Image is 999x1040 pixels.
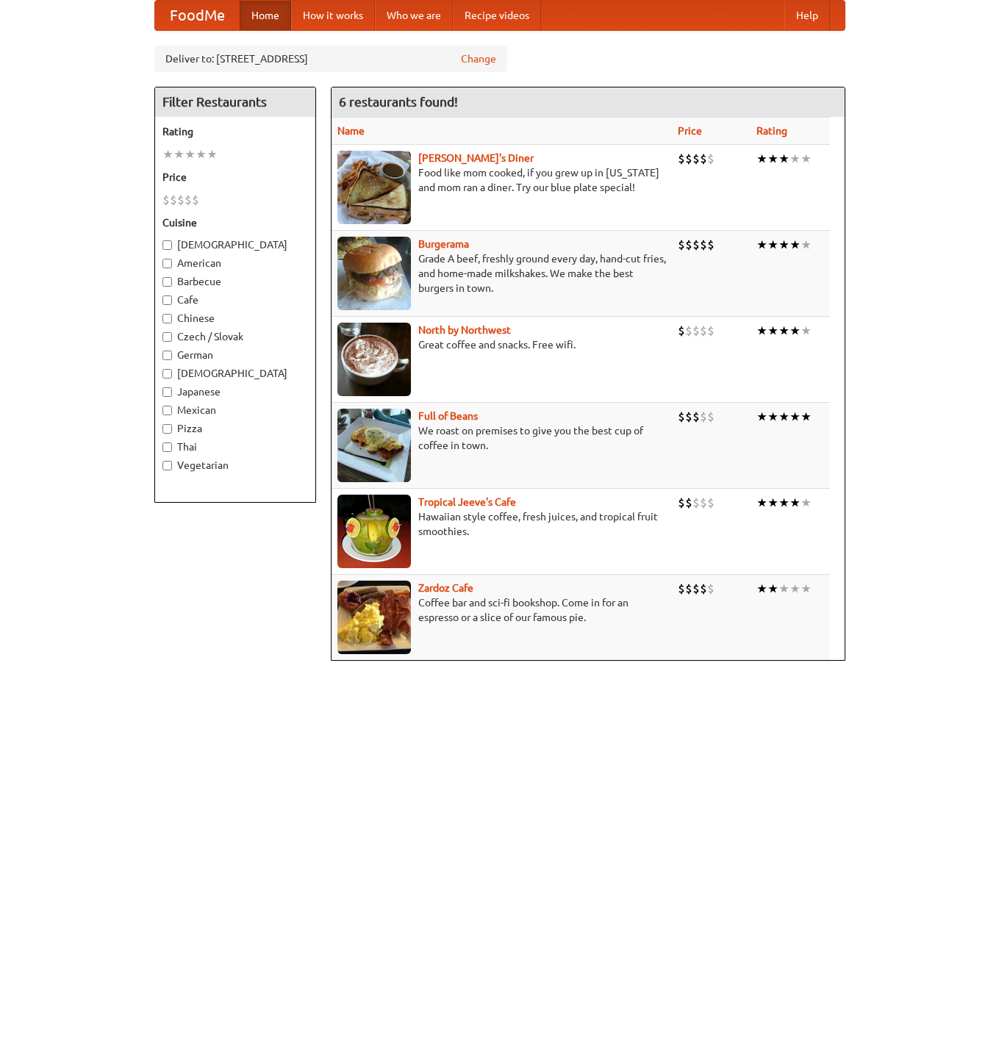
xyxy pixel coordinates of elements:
[337,509,666,539] p: Hawaiian style coffee, fresh juices, and tropical fruit smoothies.
[162,329,308,344] label: Czech / Slovak
[337,595,666,625] p: Coffee bar and sci-fi bookshop. Come in for an espresso or a slice of our famous pie.
[789,581,801,597] li: ★
[339,95,458,109] ng-pluralize: 6 restaurants found!
[162,458,308,473] label: Vegetarian
[700,151,707,167] li: $
[162,442,172,452] input: Thai
[162,369,172,379] input: [DEMOGRAPHIC_DATA]
[707,237,715,253] li: $
[778,237,789,253] li: ★
[162,314,172,323] input: Chinese
[418,324,511,336] b: North by Northwest
[418,152,534,164] a: [PERSON_NAME]'s Diner
[177,192,185,208] li: $
[337,151,411,224] img: sallys.jpg
[162,461,172,470] input: Vegetarian
[756,151,767,167] li: ★
[801,151,812,167] li: ★
[337,581,411,654] img: zardoz.jpg
[778,323,789,339] li: ★
[162,170,308,184] h5: Price
[196,146,207,162] li: ★
[162,406,172,415] input: Mexican
[692,409,700,425] li: $
[162,332,172,342] input: Czech / Slovak
[678,125,702,137] a: Price
[155,1,240,30] a: FoodMe
[291,1,375,30] a: How it works
[756,409,767,425] li: ★
[461,51,496,66] a: Change
[778,581,789,597] li: ★
[375,1,453,30] a: Who we are
[678,495,685,511] li: $
[692,151,700,167] li: $
[162,421,308,436] label: Pizza
[685,151,692,167] li: $
[789,323,801,339] li: ★
[685,581,692,597] li: $
[778,409,789,425] li: ★
[162,237,308,252] label: [DEMOGRAPHIC_DATA]
[162,403,308,417] label: Mexican
[692,581,700,597] li: $
[240,1,291,30] a: Home
[185,192,192,208] li: $
[685,495,692,511] li: $
[418,410,478,422] b: Full of Beans
[700,581,707,597] li: $
[162,192,170,208] li: $
[162,124,308,139] h5: Rating
[337,251,666,295] p: Grade A beef, freshly ground every day, hand-cut fries, and home-made milkshakes. We make the bes...
[162,259,172,268] input: American
[756,237,767,253] li: ★
[162,366,308,381] label: [DEMOGRAPHIC_DATA]
[756,125,787,137] a: Rating
[154,46,507,72] div: Deliver to: [STREET_ADDRESS]
[685,323,692,339] li: $
[162,440,308,454] label: Thai
[707,495,715,511] li: $
[162,424,172,434] input: Pizza
[767,495,778,511] li: ★
[707,581,715,597] li: $
[756,581,767,597] li: ★
[162,351,172,360] input: German
[801,237,812,253] li: ★
[418,238,469,250] a: Burgerama
[162,256,308,270] label: American
[418,496,516,508] a: Tropical Jeeve's Cafe
[801,581,812,597] li: ★
[692,495,700,511] li: $
[418,582,473,594] a: Zardoz Cafe
[767,237,778,253] li: ★
[162,274,308,289] label: Barbecue
[337,323,411,396] img: north.jpg
[767,581,778,597] li: ★
[707,151,715,167] li: $
[173,146,185,162] li: ★
[678,323,685,339] li: $
[162,293,308,307] label: Cafe
[692,323,700,339] li: $
[162,348,308,362] label: German
[707,409,715,425] li: $
[756,495,767,511] li: ★
[700,409,707,425] li: $
[337,423,666,453] p: We roast on premises to give you the best cup of coffee in town.
[162,311,308,326] label: Chinese
[678,237,685,253] li: $
[756,323,767,339] li: ★
[801,495,812,511] li: ★
[789,237,801,253] li: ★
[700,323,707,339] li: $
[789,409,801,425] li: ★
[700,237,707,253] li: $
[685,409,692,425] li: $
[678,409,685,425] li: $
[767,151,778,167] li: ★
[192,192,199,208] li: $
